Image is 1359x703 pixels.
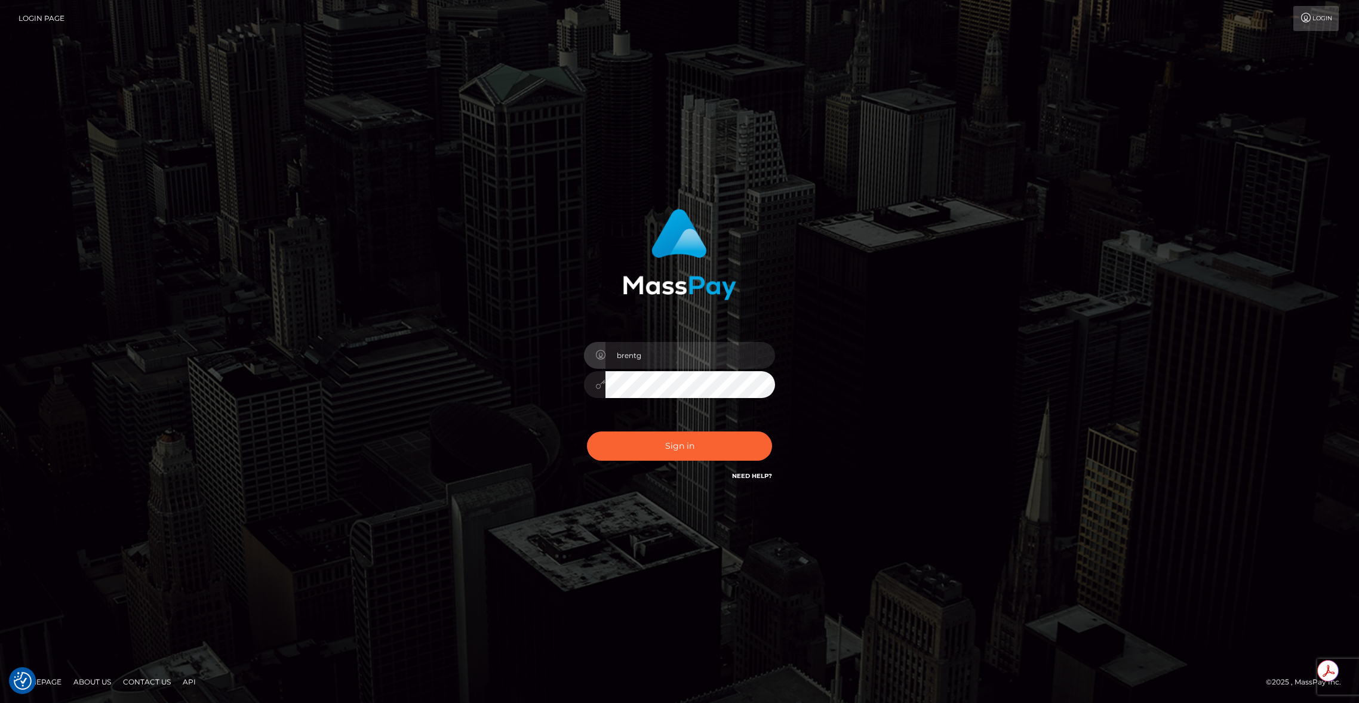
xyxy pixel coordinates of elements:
[178,673,201,691] a: API
[13,673,66,691] a: Homepage
[732,472,772,480] a: Need Help?
[14,672,32,690] img: Revisit consent button
[118,673,176,691] a: Contact Us
[69,673,116,691] a: About Us
[1266,676,1350,689] div: © 2025 , MassPay Inc.
[19,6,64,31] a: Login Page
[623,209,736,300] img: MassPay Login
[605,342,775,369] input: Username...
[14,672,32,690] button: Consent Preferences
[587,431,772,461] button: Sign in
[1293,6,1339,31] a: Login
